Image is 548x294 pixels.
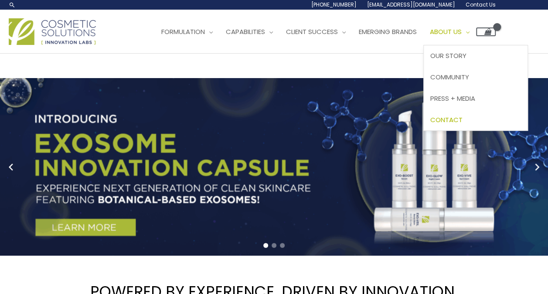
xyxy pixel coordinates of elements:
[279,19,352,45] a: Client Success
[424,67,528,88] a: Community
[4,161,17,174] button: Previous slide
[424,88,528,109] a: Press + Media
[430,72,469,82] span: Community
[466,1,496,8] span: Contact Us
[286,27,338,36] span: Client Success
[430,51,466,60] span: Our Story
[9,18,96,45] img: Cosmetic Solutions Logo
[263,243,268,248] span: Go to slide 1
[9,1,16,8] a: Search icon link
[352,19,423,45] a: Emerging Brands
[226,27,265,36] span: Capabilities
[161,27,205,36] span: Formulation
[430,27,462,36] span: About Us
[424,109,528,130] a: Contact
[280,243,285,248] span: Go to slide 3
[367,1,455,8] span: [EMAIL_ADDRESS][DOMAIN_NAME]
[531,161,544,174] button: Next slide
[423,19,476,45] a: About Us
[359,27,417,36] span: Emerging Brands
[219,19,279,45] a: Capabilities
[272,243,276,248] span: Go to slide 2
[430,115,463,124] span: Contact
[148,19,496,45] nav: Site Navigation
[424,45,528,67] a: Our Story
[155,19,219,45] a: Formulation
[311,1,357,8] span: [PHONE_NUMBER]
[430,94,475,103] span: Press + Media
[476,27,496,36] a: View Shopping Cart, empty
